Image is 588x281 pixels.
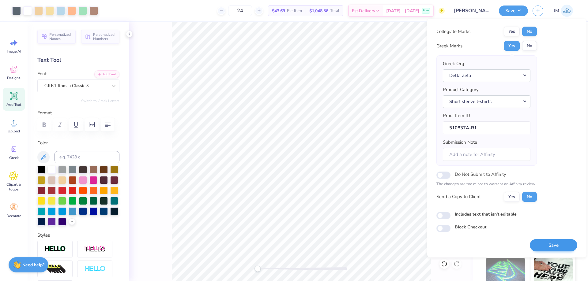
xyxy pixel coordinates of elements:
[254,266,261,272] div: Accessibility label
[443,69,530,82] button: Delta Zeta
[522,192,537,202] button: No
[228,5,252,16] input: – –
[551,5,576,17] a: JM
[530,239,577,252] button: Save
[504,27,520,36] button: Yes
[522,27,537,36] button: No
[81,30,119,44] button: Personalized Numbers
[37,109,119,116] label: Format
[37,139,119,146] label: Color
[84,265,106,272] img: Negative Space
[449,5,494,17] input: Untitled Design
[37,56,119,64] div: Text Tool
[272,8,285,14] span: $43.69
[7,49,21,54] span: Image AI
[330,8,339,14] span: Total
[4,182,24,192] span: Clipart & logos
[37,232,50,239] label: Styles
[504,41,520,51] button: Yes
[443,112,470,119] label: Proof Item ID
[436,28,470,35] div: Collegiate Marks
[309,8,328,14] span: $1,048.56
[436,181,537,187] p: The changes are too minor to warrant an Affinity review.
[37,70,47,77] label: Font
[287,8,302,14] span: Per Item
[499,6,528,16] button: Save
[436,193,481,200] div: Send a Copy to Client
[352,8,375,14] span: Est. Delivery
[6,213,21,218] span: Decorate
[84,245,106,253] img: Shadow
[22,262,44,268] strong: Need help?
[8,129,20,134] span: Upload
[423,9,429,13] span: Free
[93,32,116,41] span: Personalized Numbers
[55,151,119,163] input: e.g. 7428 c
[443,86,479,93] label: Product Category
[81,98,119,103] button: Switch to Greek Letters
[522,41,537,51] button: No
[443,139,477,146] label: Submission Note
[9,155,19,160] span: Greek
[436,43,462,50] div: Greek Marks
[455,170,506,178] label: Do Not Submit to Affinity
[44,246,66,253] img: Stroke
[386,8,419,14] span: [DATE] - [DATE]
[561,5,573,17] img: Joshua Macky Gaerlan
[554,7,559,14] span: JM
[37,30,76,44] button: Personalized Names
[455,211,517,217] label: Includes text that isn't editable
[443,60,464,67] label: Greek Org
[94,70,119,78] button: Add Font
[6,102,21,107] span: Add Text
[7,76,21,80] span: Designs
[455,224,486,230] label: Block Checkout
[443,148,530,161] input: Add a note for Affinity
[504,192,520,202] button: Yes
[44,264,66,274] img: 3D Illusion
[443,95,530,108] button: Short sleeve t-shirts
[49,32,72,41] span: Personalized Names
